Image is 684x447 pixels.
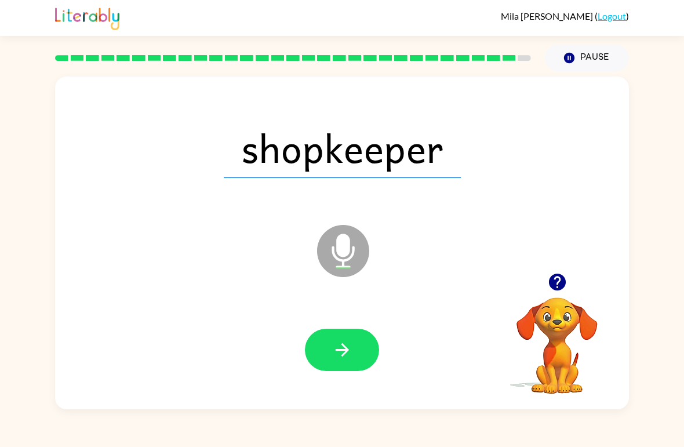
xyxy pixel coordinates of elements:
span: Mila [PERSON_NAME] [501,10,595,21]
div: ( ) [501,10,629,21]
img: Literably [55,5,119,30]
a: Logout [598,10,626,21]
span: shopkeeper [224,118,461,178]
button: Pause [545,45,629,71]
video: Your browser must support playing .mp4 files to use Literably. Please try using another browser. [499,279,615,395]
